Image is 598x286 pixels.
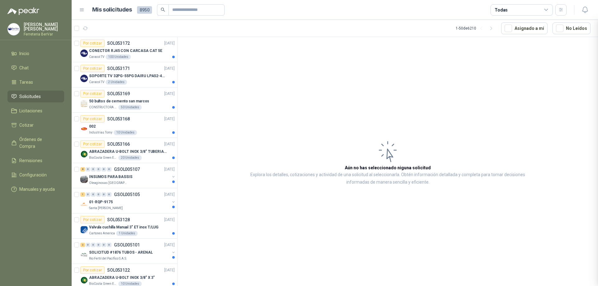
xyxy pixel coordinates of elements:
a: Solicitudes [7,91,64,102]
a: Chat [7,62,64,74]
a: Configuración [7,169,64,181]
a: Órdenes de Compra [7,134,64,152]
p: [PERSON_NAME] [PERSON_NAME] [24,22,64,31]
a: Licitaciones [7,105,64,117]
span: Configuración [19,171,47,178]
span: Solicitudes [19,93,41,100]
img: Logo peakr [7,7,39,15]
span: Inicio [19,50,29,57]
span: Tareas [19,79,33,86]
span: 8950 [137,6,152,14]
div: Todas [495,7,508,13]
span: Remisiones [19,157,42,164]
span: Cotizar [19,122,34,129]
a: Remisiones [7,155,64,166]
a: Tareas [7,76,64,88]
img: Company Logo [8,23,20,35]
span: search [161,7,165,12]
a: Manuales y ayuda [7,183,64,195]
span: Chat [19,64,29,71]
span: Licitaciones [19,107,42,114]
a: Inicio [7,48,64,59]
span: Órdenes de Compra [19,136,58,150]
a: Cotizar [7,119,64,131]
p: Ferreteria BerVar [24,32,64,36]
h1: Mis solicitudes [92,5,132,14]
span: Manuales y ayuda [19,186,55,193]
